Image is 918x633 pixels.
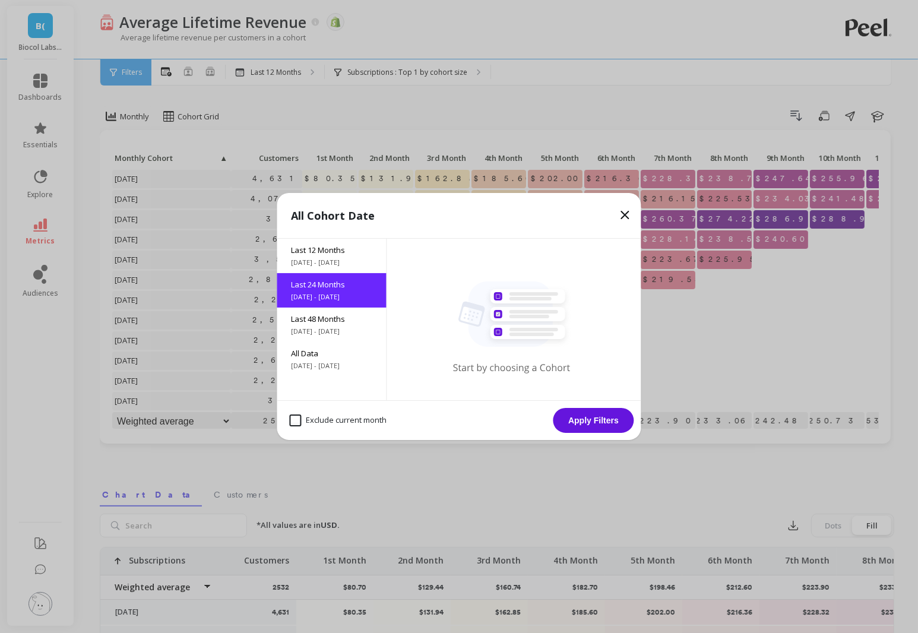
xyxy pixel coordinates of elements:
[290,414,387,426] span: Exclude current month
[292,361,372,371] span: [DATE] - [DATE]
[292,314,372,324] span: Last 48 Months
[292,279,372,290] span: Last 24 Months
[292,207,375,224] p: All Cohort Date
[292,292,372,302] span: [DATE] - [DATE]
[292,258,372,267] span: [DATE] - [DATE]
[553,408,634,433] button: Apply Filters
[292,245,372,255] span: Last 12 Months
[292,348,372,359] span: All Data
[292,327,372,336] span: [DATE] - [DATE]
